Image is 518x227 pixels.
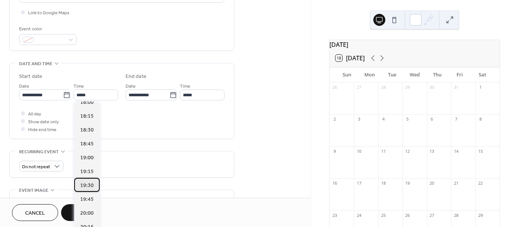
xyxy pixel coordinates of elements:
span: Date [19,82,29,90]
span: Hide end time [28,126,57,134]
span: Do not repeat [22,163,50,171]
span: Event image [19,187,48,194]
div: Tue [381,67,403,82]
div: 26 [405,212,410,218]
div: 14 [453,148,459,154]
div: Sun [335,67,358,82]
span: Time [73,82,84,90]
div: 28 [453,212,459,218]
div: 31 [453,85,459,90]
span: Show date only [28,118,59,126]
span: 20:00 [80,209,94,217]
div: 11 [380,148,386,154]
span: 18:00 [80,99,94,106]
div: 25 [380,212,386,218]
div: Event color [19,25,75,33]
div: Fri [448,67,471,82]
button: Save [61,204,100,221]
div: Start date [19,73,42,81]
div: 20 [429,181,435,186]
div: [DATE] [329,40,500,49]
div: 22 [478,181,483,186]
div: 24 [356,212,362,218]
span: 19:30 [80,182,94,190]
div: 10 [356,148,362,154]
span: Date [126,82,136,90]
span: 19:00 [80,154,94,162]
button: Cancel [12,204,58,221]
div: 28 [380,85,386,90]
div: 5 [405,116,410,122]
div: 12 [405,148,410,154]
span: Date and time [19,60,52,68]
div: 13 [429,148,435,154]
button: 18[DATE] [333,53,367,63]
div: 4 [380,116,386,122]
span: 18:45 [80,140,94,148]
div: 30 [429,85,435,90]
div: 26 [332,85,337,90]
div: Sat [471,67,494,82]
div: 18 [380,181,386,186]
div: 19 [405,181,410,186]
div: 8 [478,116,483,122]
span: Recurring event [19,148,59,156]
div: 17 [356,181,362,186]
div: 2 [332,116,337,122]
div: 29 [405,85,410,90]
div: 3 [356,116,362,122]
div: 9 [332,148,337,154]
span: 18:15 [80,112,94,120]
div: End date [126,73,147,81]
div: Thu [426,67,448,82]
div: Wed [403,67,426,82]
div: 21 [453,181,459,186]
span: All day [28,110,41,118]
div: 27 [429,212,435,218]
div: 1 [478,85,483,90]
span: Cancel [25,209,45,217]
div: 16 [332,181,337,186]
div: 7 [453,116,459,122]
span: Time [180,82,190,90]
span: 18:30 [80,126,94,134]
div: 6 [429,116,435,122]
div: 23 [332,212,337,218]
div: 15 [478,148,483,154]
div: Mon [358,67,380,82]
span: 19:15 [80,168,94,176]
div: 27 [356,85,362,90]
span: 19:45 [80,196,94,203]
span: Link to Google Maps [28,9,69,17]
div: 29 [478,212,483,218]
